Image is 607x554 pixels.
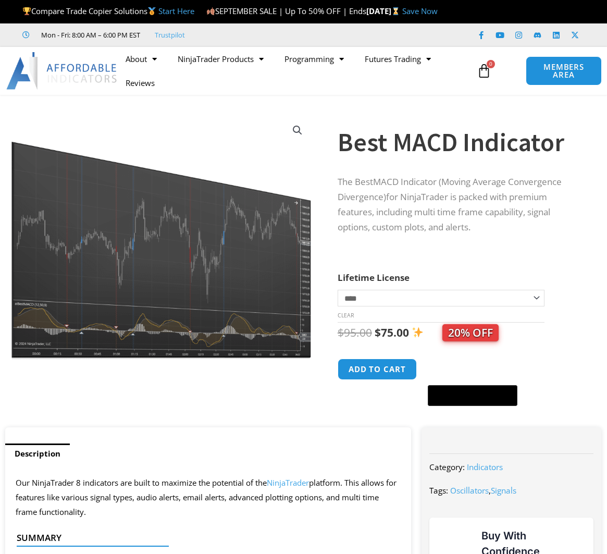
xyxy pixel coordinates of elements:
[338,325,344,340] span: $
[115,47,474,95] nav: Menu
[375,325,409,340] bdi: 75.00
[158,6,194,16] a: Start Here
[338,272,410,284] label: Lifetime License
[338,176,373,188] span: The Best
[375,325,381,340] span: $
[402,6,438,16] a: Save Now
[338,191,550,233] span: for NinjaTrader is packed with premium features, including multi time frame capability, signal op...
[23,7,31,15] img: 🏆
[537,63,590,79] span: MEMBERS AREA
[450,485,516,496] span: ,
[115,71,165,95] a: Reviews
[148,7,156,15] img: 🥇
[5,444,70,464] a: Description
[8,113,315,360] img: Best MACD
[429,462,465,472] span: Category:
[338,359,417,380] button: Add to cart
[338,124,581,161] h1: Best MACD Indicator
[115,47,167,71] a: About
[155,29,185,41] a: Trustpilot
[429,485,448,496] span: Tags:
[16,477,397,517] span: Our NinjaTrader 8 indicators are built to maximize the potential of the platform. This allows for...
[167,47,274,71] a: NinjaTrader Products
[17,533,391,543] h4: Summary
[526,56,601,85] a: MEMBERS AREA
[6,52,118,90] img: LogoAI | Affordable Indicators – NinjaTrader
[366,6,402,16] strong: [DATE]
[487,60,495,68] span: 0
[392,7,400,15] img: ⌛
[206,6,366,16] span: SEPTEMBER SALE | Up To 50% OFF | Ends
[288,121,307,140] a: View full-screen image gallery
[338,176,562,203] span: MACD Indicator (Moving Average Convergence Divergence)
[426,357,519,382] iframe: Secure express checkout frame
[467,462,503,472] a: Indicators
[22,6,194,16] span: Compare Trade Copier Solutions
[442,324,499,341] span: 20% OFF
[491,485,516,496] a: Signals
[39,29,140,41] span: Mon - Fri: 8:00 AM – 6:00 PM EST
[354,47,441,71] a: Futures Trading
[450,485,489,496] a: Oscillators
[428,385,517,406] button: Buy with GPay
[338,325,372,340] bdi: 95.00
[274,47,354,71] a: Programming
[338,312,354,319] a: Clear options
[412,327,423,338] img: ✨
[207,7,215,15] img: 🍂
[461,56,507,86] a: 0
[267,477,309,488] a: NinjaTrader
